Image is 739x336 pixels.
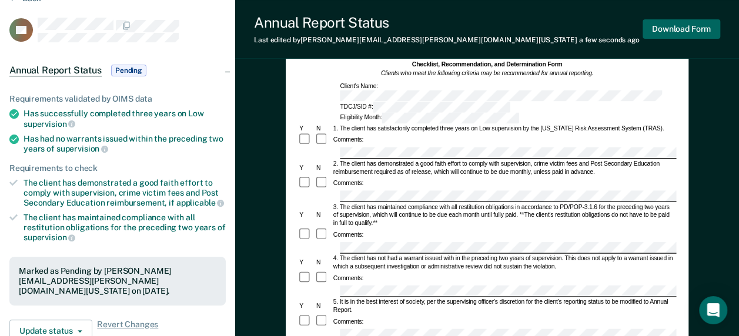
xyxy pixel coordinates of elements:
[339,102,511,113] div: TDCJ/SID #:
[315,124,332,132] div: N
[315,258,332,267] div: N
[111,65,146,76] span: Pending
[56,144,108,153] span: supervision
[332,254,676,271] div: 4. The client has not had a warrant issued with in the preceding two years of supervision. This d...
[176,198,224,207] span: applicable
[332,136,365,144] div: Comments:
[579,36,640,44] span: a few seconds ago
[297,258,315,267] div: Y
[297,302,315,310] div: Y
[332,317,365,325] div: Comments:
[315,163,332,172] div: N
[315,302,332,310] div: N
[332,203,676,227] div: 3. The client has maintained compliance with all restitution obligations in accordance to PD/POP-...
[9,65,102,76] span: Annual Report Status
[24,109,226,129] div: Has successfully completed three years on Low
[315,211,332,219] div: N
[332,159,676,176] div: 2. The client has demonstrated a good faith effort to comply with supervision, crime victim fees ...
[24,119,75,129] span: supervision
[24,178,226,208] div: The client has demonstrated a good faith effort to comply with supervision, crime victim fees and...
[412,61,562,68] strong: Checklist, Recommendation, and Determination Form
[339,113,520,124] div: Eligibility Month:
[9,94,226,104] div: Requirements validated by OIMS data
[332,298,676,314] div: 5. It is in the best interest of society, per the supervising officer's discretion for the client...
[24,213,226,243] div: The client has maintained compliance with all restitution obligations for the preceding two years of
[297,124,315,132] div: Y
[9,163,226,173] div: Requirements to check
[380,70,593,77] em: Clients who meet the following criteria may be recommended for annual reporting.
[24,134,226,154] div: Has had no warrants issued within the preceding two years of
[332,231,365,239] div: Comments:
[339,82,676,100] div: Client's Name:
[297,163,315,172] div: Y
[254,36,640,44] div: Last edited by [PERSON_NAME][EMAIL_ADDRESS][PERSON_NAME][DOMAIN_NAME][US_STATE]
[24,233,75,242] span: supervision
[332,179,365,187] div: Comments:
[332,274,365,282] div: Comments:
[297,211,315,219] div: Y
[332,124,676,132] div: 1. The client has satisfactorily completed three years on Low supervision by the [US_STATE] Risk ...
[699,296,727,324] div: Open Intercom Messenger
[19,266,216,295] div: Marked as Pending by [PERSON_NAME][EMAIL_ADDRESS][PERSON_NAME][DOMAIN_NAME][US_STATE] on [DATE].
[254,14,640,31] div: Annual Report Status
[643,19,720,39] button: Download Form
